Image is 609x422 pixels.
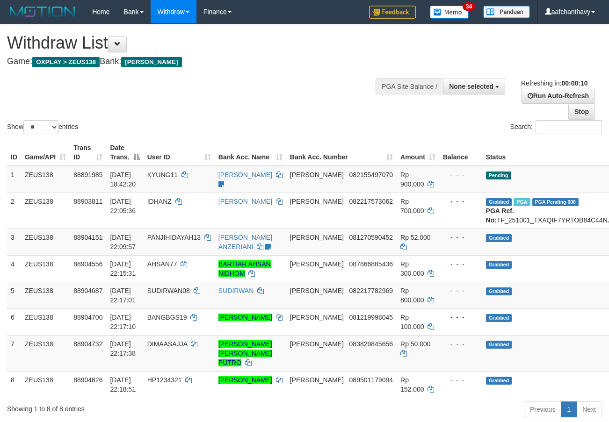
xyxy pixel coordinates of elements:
span: Copy 089501179094 to clipboard [349,376,393,384]
span: DIMAASAJJA [147,340,188,348]
span: [PERSON_NAME] [121,57,181,67]
div: - - - [443,197,478,206]
h1: Withdraw List [7,34,397,52]
span: 88904556 [73,260,102,268]
span: Rp 700.000 [400,198,424,215]
span: 88904687 [73,287,102,294]
span: Rp 300.000 [400,260,424,277]
span: [PERSON_NAME] [290,198,344,205]
label: Search: [510,120,602,134]
span: Rp 800.000 [400,287,424,304]
div: - - - [443,259,478,269]
span: Grabbed [486,261,512,269]
th: Bank Acc. Number: activate to sort column ascending [286,139,397,166]
th: Balance [439,139,482,166]
span: [DATE] 22:17:38 [110,340,136,357]
span: [PERSON_NAME] [290,340,344,348]
div: - - - [443,313,478,322]
div: - - - [443,233,478,242]
span: [DATE] 22:17:10 [110,314,136,330]
img: Button%20Memo.svg [430,6,469,19]
span: 88904826 [73,376,102,384]
span: Grabbed [486,287,512,295]
span: [DATE] 22:17:01 [110,287,136,304]
span: [PERSON_NAME] [290,314,344,321]
select: Showentries [23,120,58,134]
span: [DATE] 18:42:20 [110,171,136,188]
label: Show entries [7,120,78,134]
span: 88903811 [73,198,102,205]
span: PANJIHIDAYAH13 [147,234,201,241]
a: Stop [568,104,595,120]
img: Feedback.jpg [369,6,416,19]
th: User ID: activate to sort column ascending [144,139,215,166]
span: Copy 083829845656 to clipboard [349,340,393,348]
span: Grabbed [486,314,512,322]
span: Refreshing in: [521,79,587,87]
th: Bank Acc. Name: activate to sort column ascending [215,139,286,166]
img: panduan.png [483,6,530,18]
span: [DATE] 22:05:36 [110,198,136,215]
div: - - - [443,286,478,295]
span: [DATE] 22:15:31 [110,260,136,277]
span: Marked by aafchomsokheang [514,198,530,206]
span: Copy 082155497070 to clipboard [349,171,393,179]
span: HP1234321 [147,376,182,384]
span: 88904732 [73,340,102,348]
th: Trans ID: activate to sort column ascending [70,139,106,166]
span: KYUNG11 [147,171,178,179]
span: [PERSON_NAME] [290,376,344,384]
span: 88904700 [73,314,102,321]
a: 1 [561,401,577,417]
div: - - - [443,170,478,179]
img: MOTION_logo.png [7,5,78,19]
span: Rp 52.000 [400,234,431,241]
td: ZEUS138 [21,229,70,255]
span: BANGBGS19 [147,314,187,321]
th: Game/API: activate to sort column ascending [21,139,70,166]
span: Rp 152.000 [400,376,424,393]
span: [DATE] 22:18:51 [110,376,136,393]
td: ZEUS138 [21,193,70,229]
span: IDHANZ [147,198,172,205]
a: Run Auto-Refresh [522,88,595,104]
th: ID [7,139,21,166]
strong: 00:00:10 [561,79,587,87]
div: - - - [443,339,478,349]
span: OXPLAY > ZEUS138 [32,57,100,67]
div: Showing 1 to 8 of 8 entries [7,401,247,414]
span: [DATE] 22:09:57 [110,234,136,250]
span: Grabbed [486,234,512,242]
td: 1 [7,166,21,193]
a: [PERSON_NAME] [218,314,272,321]
th: Amount: activate to sort column ascending [397,139,439,166]
b: PGA Ref. No: [486,207,514,224]
span: None selected [449,83,493,90]
span: Rp 100.000 [400,314,424,330]
a: [PERSON_NAME] [PERSON_NAME] PUTRO [218,340,272,366]
td: ZEUS138 [21,335,70,371]
td: 2 [7,193,21,229]
span: Pending [486,172,511,179]
span: Copy 081219998045 to clipboard [349,314,393,321]
span: Copy 082217782969 to clipboard [349,287,393,294]
td: ZEUS138 [21,166,70,193]
td: 7 [7,335,21,371]
span: 34 [463,2,475,11]
td: ZEUS138 [21,371,70,398]
td: 4 [7,255,21,282]
span: Rp 50.000 [400,340,431,348]
td: 6 [7,308,21,335]
td: ZEUS138 [21,282,70,308]
th: Date Trans.: activate to sort column descending [106,139,143,166]
a: SUDIRWAN [218,287,254,294]
a: [PERSON_NAME] ANZERIANI [218,234,272,250]
span: [PERSON_NAME] [290,287,344,294]
td: 3 [7,229,21,255]
h4: Game: Bank: [7,57,397,66]
span: Grabbed [486,198,512,206]
span: AHSAN77 [147,260,177,268]
span: Copy 082217573062 to clipboard [349,198,393,205]
span: [PERSON_NAME] [290,171,344,179]
span: Grabbed [486,341,512,349]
